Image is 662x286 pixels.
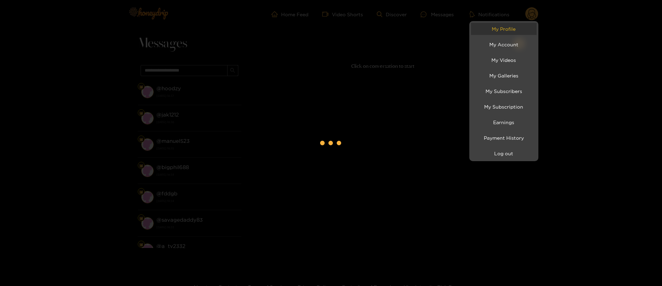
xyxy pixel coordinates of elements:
button: Log out [471,147,537,159]
a: My Profile [471,23,537,35]
a: My Galleries [471,70,537,82]
a: My Subscribers [471,85,537,97]
a: Payment History [471,132,537,144]
a: My Account [471,38,537,50]
a: Earnings [471,116,537,128]
a: My Videos [471,54,537,66]
a: My Subscription [471,101,537,113]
